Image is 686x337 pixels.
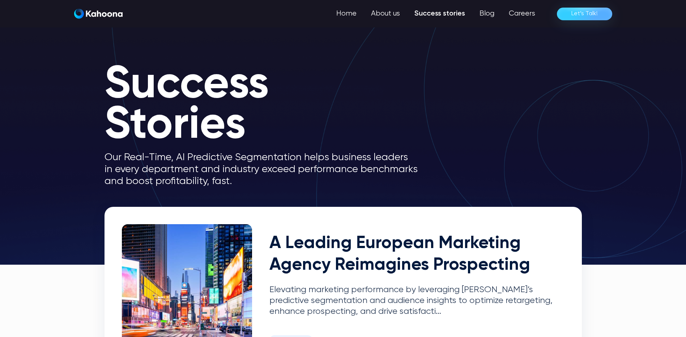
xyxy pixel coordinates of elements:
[502,7,542,21] a: Careers
[571,8,598,20] div: Let’s Talk!
[105,152,430,187] p: Our Real-Time, AI Predictive Segmentation helps business leaders in every department and industry...
[269,233,564,276] h2: A Leading European Marketing Agency Reimagines Prospecting
[472,7,502,21] a: Blog
[329,7,364,21] a: Home
[407,7,472,21] a: Success stories
[269,285,564,317] p: Elevating marketing performance by leveraging [PERSON_NAME]’s predictive segmentation and audienc...
[74,9,123,19] img: Kahoona logo white
[74,9,123,19] a: home
[105,65,430,146] h1: Success Stories
[557,8,612,20] a: Let’s Talk!
[364,7,407,21] a: About us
